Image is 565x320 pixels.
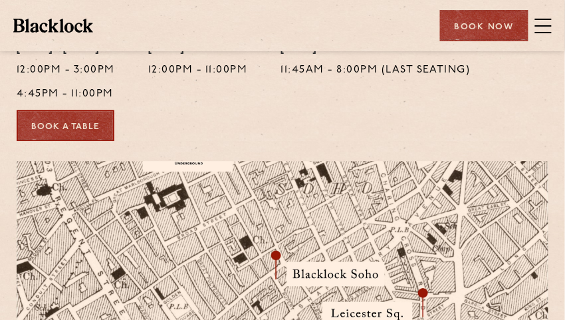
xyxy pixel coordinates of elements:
[281,62,471,79] p: 11:45am - 8:00pm (Last seating)
[17,86,115,103] p: 4:45pm - 11:00pm
[17,62,115,79] p: 12:00pm - 3:00pm
[148,62,248,79] p: 12:00pm - 11:00pm
[13,19,93,32] img: BL_Textured_Logo-footer-cropped.svg
[440,10,528,41] div: Book Now
[17,110,114,141] a: Book a Table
